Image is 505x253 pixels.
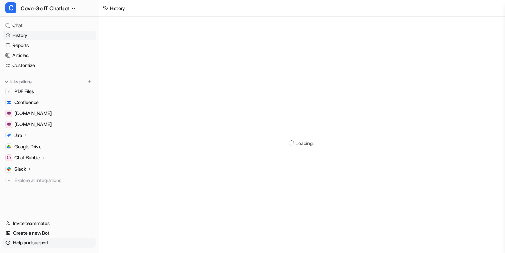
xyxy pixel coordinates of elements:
p: Slack [14,166,26,173]
img: expand menu [4,79,9,84]
a: ConfluenceConfluence [3,98,96,107]
img: explore all integrations [5,177,12,184]
p: Integrations [10,79,32,85]
div: Loading... [295,140,315,147]
a: Customize [3,60,96,70]
img: Slack [7,167,11,171]
span: Explore all integrations [14,175,93,186]
a: Explore all integrations [3,176,96,185]
img: Chat Bubble [7,156,11,160]
a: Chat [3,21,96,30]
span: [DOMAIN_NAME] [14,121,52,128]
img: community.atlassian.com [7,111,11,115]
img: Confluence [7,100,11,104]
img: Jira [7,133,11,137]
img: support.atlassian.com [7,122,11,126]
span: Confluence [14,99,39,106]
p: Chat Bubble [14,154,40,161]
span: C [5,2,16,13]
a: support.atlassian.com[DOMAIN_NAME] [3,120,96,129]
span: CoverGo IT Chatbot [21,3,69,13]
a: History [3,31,96,40]
a: Articles [3,51,96,60]
div: History [110,4,125,12]
img: Google Drive [7,145,11,149]
img: PDF Files [7,89,11,93]
a: PDF FilesPDF Files [3,87,96,96]
span: PDF Files [14,88,34,95]
a: Create a new Bot [3,228,96,238]
span: [DOMAIN_NAME] [14,110,52,117]
p: Jira [14,132,22,139]
img: menu_add.svg [87,79,92,84]
a: Invite teammates [3,219,96,228]
a: Reports [3,41,96,50]
a: Google DriveGoogle Drive [3,142,96,152]
span: Google Drive [14,143,42,150]
a: Help and support [3,238,96,247]
button: Integrations [3,78,34,85]
a: community.atlassian.com[DOMAIN_NAME] [3,109,96,118]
